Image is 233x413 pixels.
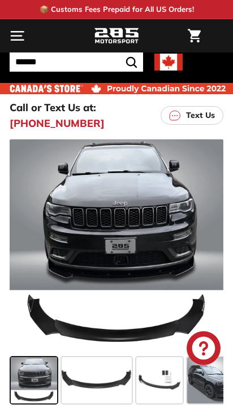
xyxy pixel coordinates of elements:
[186,109,215,121] p: Text Us
[94,27,139,46] img: Logo_285_Motorsport_areodynamics_components
[183,331,224,368] inbox-online-store-chat: Shopify online store chat
[10,100,96,115] p: Call or Text Us at:
[161,106,223,125] a: Text Us
[10,116,105,131] a: [PHONE_NUMBER]
[40,4,194,15] p: 📦 Customs Fees Prepaid for All US Orders!
[182,20,206,52] a: Cart
[10,52,143,72] input: Search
